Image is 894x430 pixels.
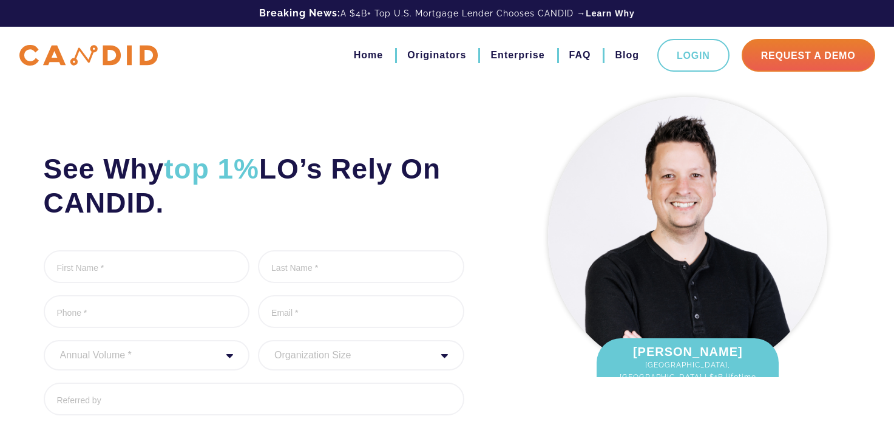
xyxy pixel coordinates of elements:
[569,45,591,66] a: FAQ
[19,45,158,66] img: CANDID APP
[258,250,464,283] input: Last Name *
[259,7,340,19] b: Breaking News:
[657,39,730,72] a: Login
[742,39,875,72] a: Request A Demo
[44,383,464,415] input: Referred by
[615,45,639,66] a: Blog
[609,359,767,395] span: [GEOGRAPHIC_DATA], [GEOGRAPHIC_DATA] | $1B lifetime fundings.
[164,153,259,185] span: top 1%
[44,152,464,220] h2: See Why LO’s Rely On CANDID.
[407,45,466,66] a: Originators
[586,7,635,19] a: Learn Why
[354,45,383,66] a: Home
[490,45,544,66] a: Enterprise
[597,338,779,401] div: [PERSON_NAME]
[44,295,250,328] input: Phone *
[258,295,464,328] input: Email *
[44,250,250,283] input: First Name *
